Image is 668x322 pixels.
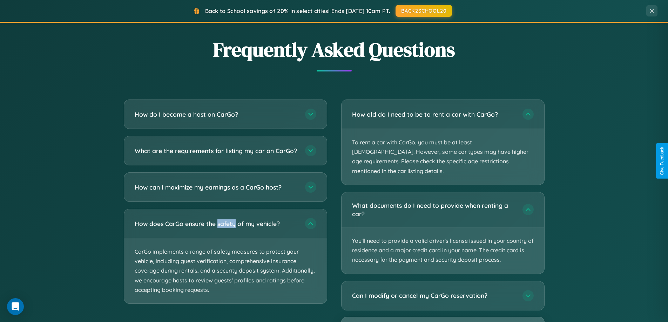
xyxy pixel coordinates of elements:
[342,227,544,274] p: You'll need to provide a valid driver's license issued in your country of residence and a major c...
[124,238,327,303] p: CarGo implements a range of safety measures to protect your vehicle, including guest verification...
[342,129,544,185] p: To rent a car with CarGo, you must be at least [DEMOGRAPHIC_DATA]. However, some car types may ha...
[135,110,298,119] h3: How do I become a host on CarGo?
[7,298,24,315] div: Open Intercom Messenger
[135,146,298,155] h3: What are the requirements for listing my car on CarGo?
[135,183,298,192] h3: How can I maximize my earnings as a CarGo host?
[205,7,390,14] span: Back to School savings of 20% in select cities! Ends [DATE] 10am PT.
[135,219,298,228] h3: How does CarGo ensure the safety of my vehicle?
[124,36,545,63] h2: Frequently Asked Questions
[352,291,515,300] h3: Can I modify or cancel my CarGo reservation?
[660,147,664,175] div: Give Feedback
[396,5,452,17] button: BACK2SCHOOL20
[352,201,515,218] h3: What documents do I need to provide when renting a car?
[352,110,515,119] h3: How old do I need to be to rent a car with CarGo?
